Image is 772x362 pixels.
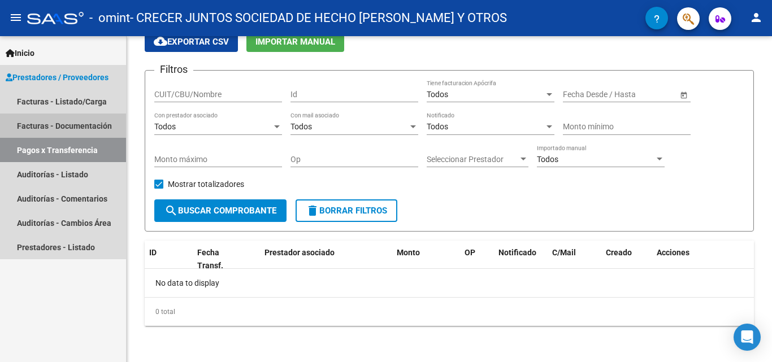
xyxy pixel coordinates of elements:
datatable-header-cell: OP [460,241,494,278]
span: Creado [606,248,632,257]
span: Importar Manual [255,37,335,47]
span: Prestador asociado [264,248,335,257]
span: OP [465,248,475,257]
button: Importar Manual [246,31,344,52]
span: Seleccionar Prestador [427,155,518,164]
span: Notificado [498,248,536,257]
h3: Filtros [154,62,193,77]
datatable-header-cell: Monto [392,241,460,278]
datatable-header-cell: ID [145,241,193,278]
span: Todos [154,122,176,131]
datatable-header-cell: Acciones [652,241,754,278]
button: Open calendar [678,89,689,101]
datatable-header-cell: Creado [601,241,652,278]
datatable-header-cell: Notificado [494,241,548,278]
span: Acciones [657,248,689,257]
datatable-header-cell: Prestador asociado [260,241,392,278]
mat-icon: search [164,204,178,217]
span: Todos [427,122,448,131]
span: Borrar Filtros [306,206,387,216]
input: Fecha inicio [563,90,604,99]
span: C/Mail [552,248,576,257]
span: Mostrar totalizadores [168,177,244,191]
mat-icon: delete [306,204,319,217]
span: Buscar Comprobante [164,206,276,216]
button: Buscar Comprobante [154,199,287,222]
span: - CRECER JUNTOS SOCIEDAD DE HECHO [PERSON_NAME] Y OTROS [130,6,507,30]
span: Inicio [6,47,34,59]
span: Prestadores / Proveedores [6,71,109,84]
span: Fecha Transf. [197,248,223,270]
span: Exportar CSV [154,37,229,47]
mat-icon: menu [9,11,23,24]
input: Fecha fin [614,90,669,99]
button: Exportar CSV [145,31,238,52]
span: Todos [537,155,558,164]
span: ID [149,248,157,257]
span: Todos [290,122,312,131]
span: Todos [427,90,448,99]
mat-icon: person [749,11,763,24]
div: No data to display [145,269,754,297]
span: Monto [397,248,420,257]
div: 0 total [145,298,754,326]
mat-icon: cloud_download [154,34,167,48]
datatable-header-cell: Fecha Transf. [193,241,244,278]
div: Open Intercom Messenger [734,324,761,351]
datatable-header-cell: C/Mail [548,241,601,278]
span: - omint [89,6,130,30]
button: Borrar Filtros [296,199,397,222]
